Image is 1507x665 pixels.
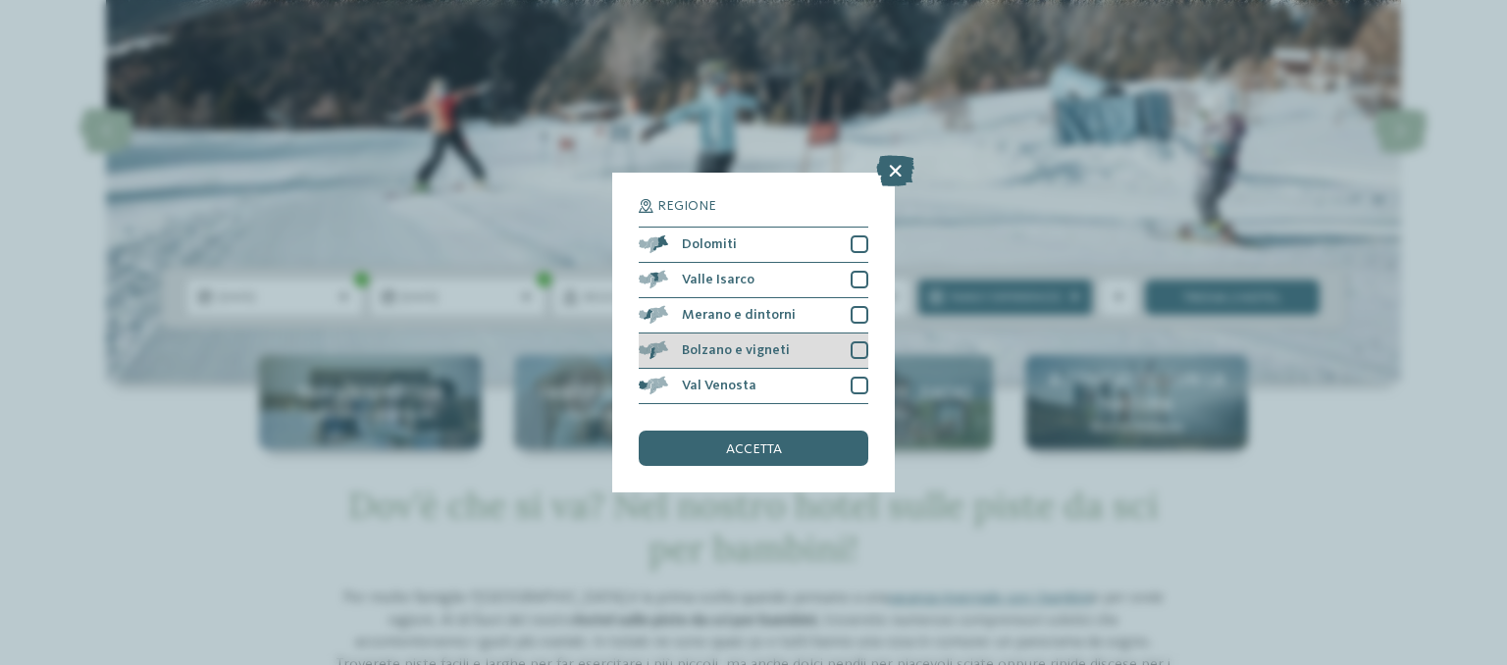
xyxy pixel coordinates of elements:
[682,343,790,357] span: Bolzano e vigneti
[682,379,756,392] span: Val Venosta
[657,199,716,213] span: Regione
[682,308,796,322] span: Merano e dintorni
[682,237,737,251] span: Dolomiti
[726,442,782,456] span: accetta
[682,273,754,286] span: Valle Isarco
